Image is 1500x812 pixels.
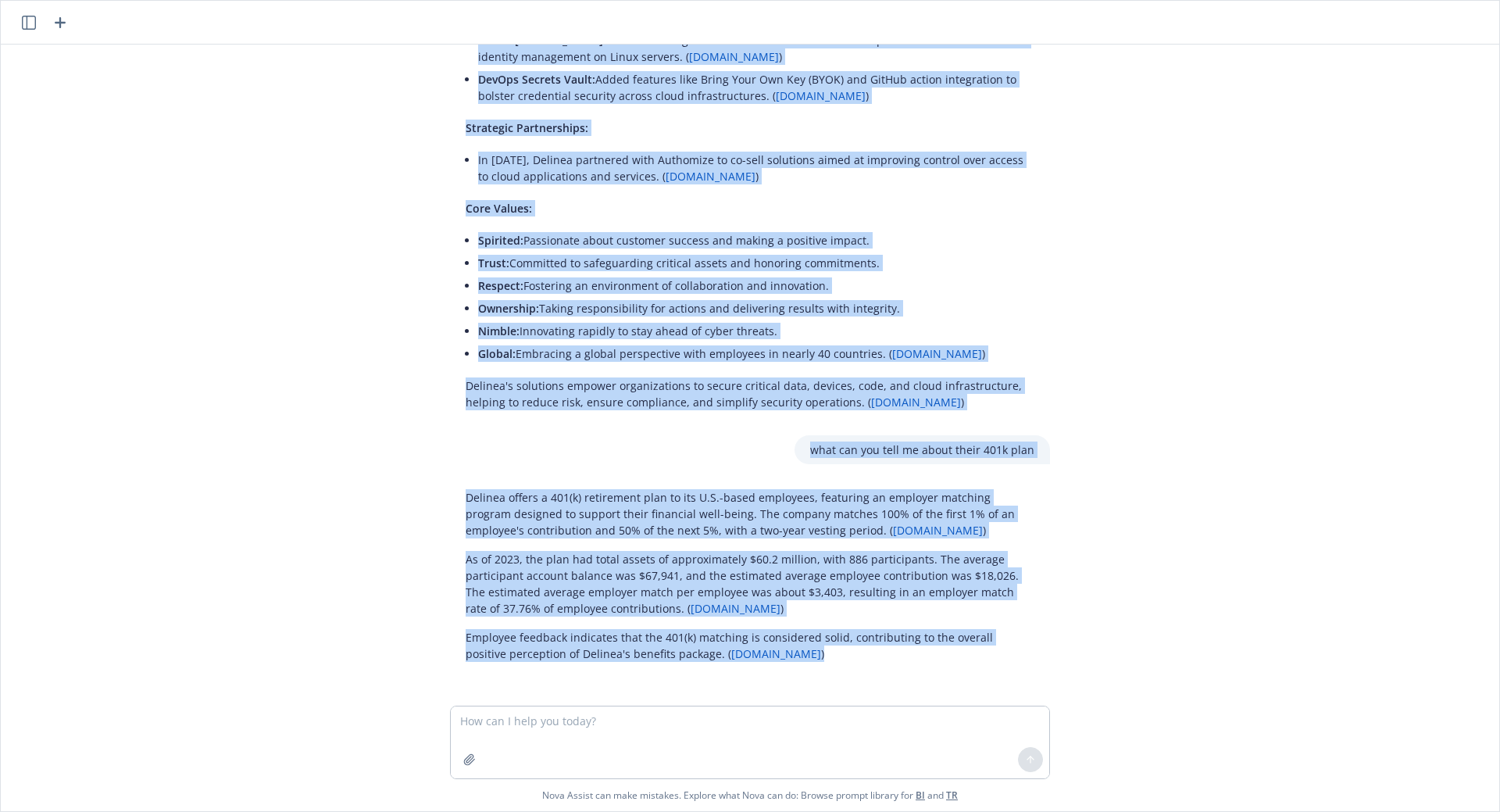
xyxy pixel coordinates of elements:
[478,72,595,87] span: DevOps Secrets Vault:
[466,120,588,135] span: Strategic Partnerships:
[946,789,958,802] a: TR
[691,601,780,616] a: [DOMAIN_NAME]
[478,320,1034,342] li: Innovating rapidly to stay ahead of cyber threats.
[478,342,1034,365] li: Embracing a global perspective with employees in nearly 40 countries. ( )
[478,278,523,293] span: Respect:
[466,377,1034,410] p: Delinea's solutions empower organizations to secure critical data, devices, code, and cloud infra...
[478,297,1034,320] li: Taking responsibility for actions and delivering results with integrity.
[478,148,1034,188] li: In [DATE], Delinea partnered with Authomize to co-sell solutions aimed at improving control over ...
[478,346,516,361] span: Global:
[478,233,523,248] span: Spirited:
[810,442,1034,458] p: what can you tell me about their 401k plan
[666,169,755,184] a: [DOMAIN_NAME]
[478,324,520,338] span: Nimble:
[7,779,1493,811] span: Nova Assist can make mistakes. Explore what Nova can do: Browse prompt library for and
[478,229,1034,252] li: Passionate about customer success and making a positive impact.
[466,551,1034,617] p: As of 2023, the plan had total assets of approximately $60.2 million, with 886 participants. The ...
[478,252,1034,274] li: Committed to safeguarding critical assets and honoring commitments.
[466,489,1034,538] p: Delinea offers a 401(k) retirement plan to its U.S.-based employees, featuring an employer matchi...
[466,201,532,216] span: Core Values:
[466,629,1034,662] p: Employee feedback indicates that the 401(k) matching is considered solid, contributing to the ove...
[689,49,779,64] a: [DOMAIN_NAME]
[916,789,925,802] a: BI
[478,301,539,316] span: Ownership:
[478,29,1034,68] li: Enhanced integration with cloud directories and improved conflict resolution for identity managem...
[731,646,821,661] a: [DOMAIN_NAME]
[478,68,1034,107] li: Added features like Bring Your Own Key (BYOK) and GitHub action integration to bolster credential...
[871,395,961,410] a: [DOMAIN_NAME]
[892,346,982,361] a: [DOMAIN_NAME]
[776,88,866,103] a: [DOMAIN_NAME]
[478,256,509,270] span: Trust:
[893,523,983,538] a: [DOMAIN_NAME]
[478,274,1034,297] li: Fostering an environment of collaboration and innovation.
